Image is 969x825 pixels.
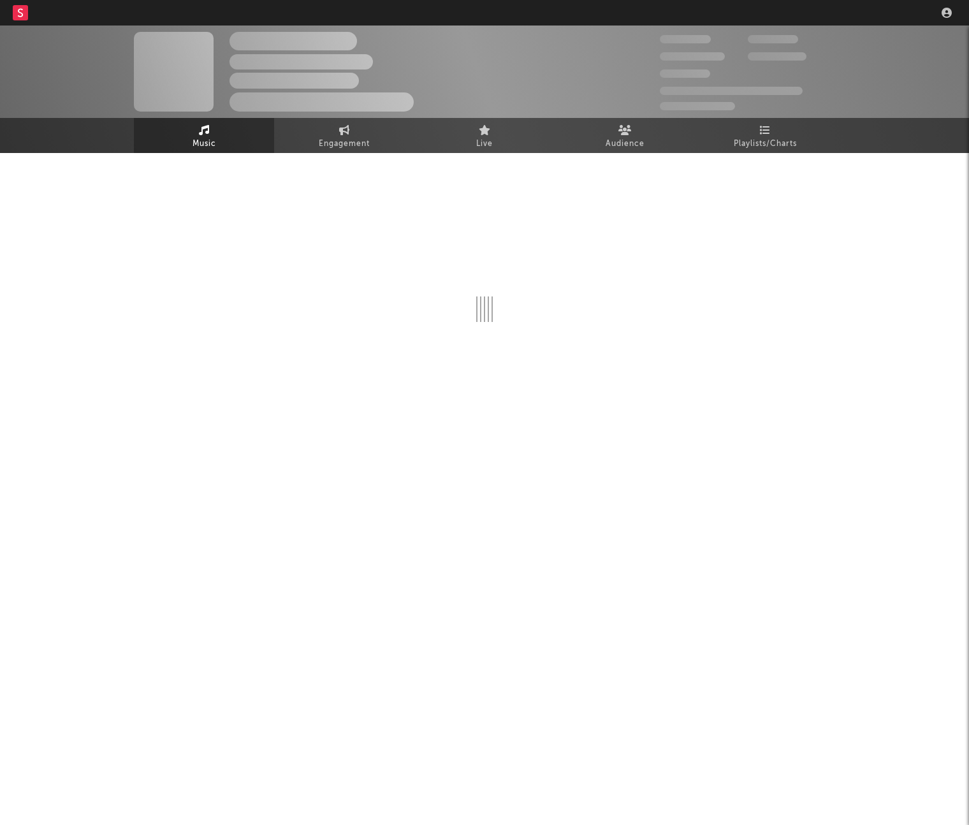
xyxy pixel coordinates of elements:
[476,136,493,152] span: Live
[555,118,695,153] a: Audience
[695,118,835,153] a: Playlists/Charts
[660,35,711,43] span: 300,000
[660,102,735,110] span: Jump Score: 85.0
[319,136,370,152] span: Engagement
[414,118,555,153] a: Live
[134,118,274,153] a: Music
[748,35,798,43] span: 100,000
[734,136,797,152] span: Playlists/Charts
[660,87,803,95] span: 50,000,000 Monthly Listeners
[193,136,216,152] span: Music
[606,136,645,152] span: Audience
[748,52,806,61] span: 1,000,000
[274,118,414,153] a: Engagement
[660,69,710,78] span: 100,000
[660,52,725,61] span: 50,000,000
